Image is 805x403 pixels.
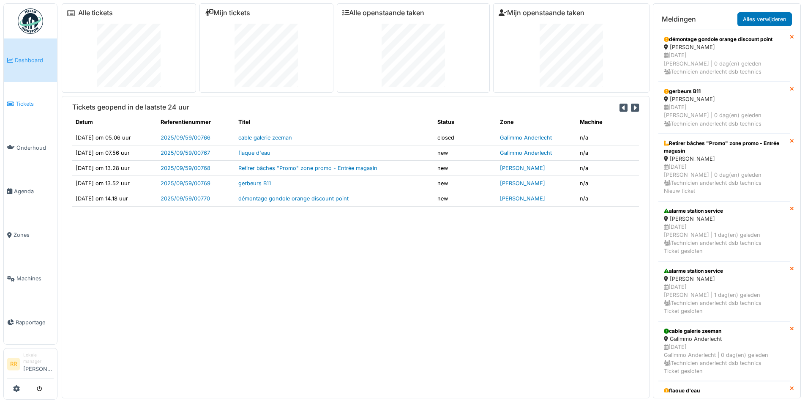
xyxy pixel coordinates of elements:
a: alarme station service [PERSON_NAME] [DATE][PERSON_NAME] | 1 dag(en) geleden Technicien anderlech... [658,201,790,261]
th: Referentienummer [157,115,235,130]
div: [DATE] [PERSON_NAME] | 0 dag(en) geleden Technicien anderlecht dsb technics Nieuw ticket [664,163,784,195]
div: [PERSON_NAME] [664,95,784,103]
a: 2025/09/59/00768 [161,165,210,171]
a: alarme station service [PERSON_NAME] [DATE][PERSON_NAME] | 1 dag(en) geleden Technicien anderlech... [658,261,790,321]
a: 2025/09/59/00770 [161,195,210,202]
div: Retirer bâches "Promo" zone promo - Entrée magasin [664,140,784,155]
div: [DATE] Galimmo Anderlecht | 0 dag(en) geleden Technicien anderlecht dsb technics Ticket gesloten [664,343,784,376]
a: démontage gondole orange discount point [PERSON_NAME] [DATE][PERSON_NAME] | 0 dag(en) geleden Tec... [658,30,790,82]
span: Onderhoud [16,144,54,152]
span: Rapportage [16,318,54,326]
th: Machine [576,115,639,130]
td: [DATE] om 13.28 uur [72,160,157,175]
a: Dashboard [4,38,57,82]
a: 2025/09/59/00766 [161,134,210,141]
a: Alle openstaande taken [342,9,424,17]
span: Machines [16,274,54,282]
a: Rapportage [4,301,57,344]
th: Titel [235,115,434,130]
td: new [434,191,496,206]
div: démontage gondole orange discount point [664,36,784,43]
td: closed [434,130,496,145]
td: [DATE] om 13.52 uur [72,176,157,191]
div: flaque d'eau [664,387,784,395]
div: alarme station service [664,207,784,215]
a: RR Lokale manager[PERSON_NAME] [7,352,54,378]
a: flaque d'eau [238,150,270,156]
a: Galimmo Anderlecht [500,134,552,141]
div: cable galerie zeeman [664,327,784,335]
a: gerbeurs B11 [PERSON_NAME] [DATE][PERSON_NAME] | 0 dag(en) geleden Technicien anderlecht dsb tech... [658,82,790,134]
div: [DATE] [PERSON_NAME] | 1 dag(en) geleden Technicien anderlecht dsb technics Ticket gesloten [664,283,784,315]
td: n/a [576,130,639,145]
div: [PERSON_NAME] [664,43,784,51]
div: [DATE] [PERSON_NAME] | 1 dag(en) geleden Technicien anderlecht dsb technics Ticket gesloten [664,223,784,255]
td: new [434,176,496,191]
td: n/a [576,191,639,206]
td: n/a [576,160,639,175]
span: Dashboard [15,56,54,64]
td: [DATE] om 07.56 uur [72,145,157,160]
div: [PERSON_NAME] [664,155,784,163]
a: cable galerie zeeman [238,134,292,141]
a: Machines [4,257,57,300]
span: Tickets [16,100,54,108]
div: [PERSON_NAME] [664,215,784,223]
td: n/a [576,176,639,191]
a: cable galerie zeeman Galimmo Anderlecht [DATE]Galimmo Anderlecht | 0 dag(en) geleden Technicien a... [658,321,790,381]
a: 2025/09/59/00767 [161,150,210,156]
span: Agenda [14,187,54,195]
a: Tickets [4,82,57,126]
li: RR [7,358,20,370]
div: Galimmo Anderlecht [664,335,784,343]
td: new [434,160,496,175]
a: Mijn openstaande taken [499,9,584,17]
div: [DATE] [PERSON_NAME] | 0 dag(en) geleden Technicien anderlecht dsb technics [664,51,784,76]
a: Agenda [4,170,57,213]
li: [PERSON_NAME] [23,352,54,376]
a: Mijn tickets [205,9,250,17]
h6: Meldingen [662,15,696,23]
img: Badge_color-CXgf-gQk.svg [18,8,43,34]
h6: Tickets geopend in de laatste 24 uur [72,103,189,111]
div: [DATE] [PERSON_NAME] | 0 dag(en) geleden Technicien anderlecht dsb technics [664,103,784,128]
th: Zone [497,115,577,130]
td: new [434,145,496,160]
a: Galimmo Anderlecht [500,150,552,156]
a: Alle tickets [78,9,113,17]
div: alarme station service [664,267,784,275]
div: [PERSON_NAME] [664,275,784,283]
a: [PERSON_NAME] [500,195,545,202]
a: Onderhoud [4,126,57,170]
a: [PERSON_NAME] [500,180,545,186]
td: n/a [576,145,639,160]
a: [PERSON_NAME] [500,165,545,171]
div: Lokale manager [23,352,54,365]
a: 2025/09/59/00769 [161,180,210,186]
a: Alles verwijderen [737,12,792,26]
a: Retirer bâches "Promo" zone promo - Entrée magasin [PERSON_NAME] [DATE][PERSON_NAME] | 0 dag(en) ... [658,134,790,201]
a: Retirer bâches "Promo" zone promo - Entrée magasin [238,165,377,171]
a: gerbeurs B11 [238,180,271,186]
th: Datum [72,115,157,130]
a: Zones [4,213,57,257]
th: Status [434,115,496,130]
a: démontage gondole orange discount point [238,195,349,202]
span: Zones [14,231,54,239]
td: [DATE] om 05.06 uur [72,130,157,145]
td: [DATE] om 14.18 uur [72,191,157,206]
div: gerbeurs B11 [664,88,784,95]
